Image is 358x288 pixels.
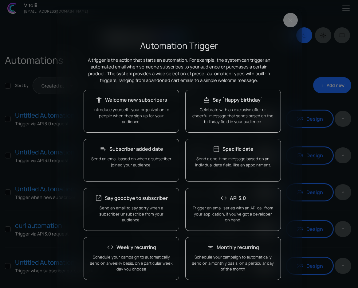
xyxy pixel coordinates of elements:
i: calendar_today [213,145,220,153]
i: accessibility_new [95,96,103,103]
span: API 3.0 [230,195,246,201]
h2: Automation Trigger [84,40,275,52]
a: date_range Monthly recurring Schedule your campaign to automatically send on a monthly basis, on ... [185,237,281,280]
p: Schedule your campaign to automatically send on a monthly basis, on a particular day of the month [192,254,274,272]
p: Send a one-time message based on an individual date field, like an appointment. [192,156,274,168]
span: Weekly recurring [116,244,156,251]
span: Say `Happy birthday` [213,96,263,103]
a: calendar_today Specific date Send a one-time message based on an individual date field, like an a... [185,139,281,182]
a: code Weekly recurring Schedule your campaign to automatically send on a weekly basis, on a partic... [84,237,179,280]
p: Trigger an email series with an API call from your application, if you've got a developer on hand. [192,205,274,223]
i: launch [95,194,102,202]
p: Celebrate with an exclusive offer or cheerful message that sends based on the birthday field in y... [192,107,274,125]
p: Introduce yourself | your organization to people when they sign up for your audience. [90,107,173,125]
i: date_range [207,243,214,251]
p: A trigger is the action that starts an automation. For example, the system can trigger an automat... [84,56,275,84]
a: code API 3.0 Trigger an email series with an API call from your application, if you've got a deve... [185,188,281,231]
a: accessibility_new Welcome new subscribers Introduce yourself | your organization to people when t... [84,90,179,133]
span: Monthly recurring [217,244,259,251]
span: Welcome new subscribers [105,96,167,103]
span: Say goodbye to subscriber [105,195,168,201]
span: Specific date [222,146,254,152]
button: Close [283,13,298,27]
p: Send an email to say sorry when a subscriber unsubscribe from your audience. [90,205,173,223]
a: playlist_add Subscriber added date Send an email based on when a subscriber joined your audience. [84,139,179,182]
a: launch Say goodbye to subscriber Send an email to say sorry when a subscriber unsubscribe from yo... [84,188,179,231]
i: code [220,194,227,202]
span: Subscriber added date [109,146,163,152]
i: cake [203,96,210,103]
i: code [107,243,114,251]
a: cake Say `Happy birthday` Celebrate with an exclusive offer or cheerful message that sends based ... [185,90,281,133]
i: playlist_add [100,145,107,153]
p: Schedule your campaign to automatically send on a weekly basis, on a particular week day you choose [90,254,173,272]
p: Send an email based on when a subscriber joined your audience. [90,156,173,168]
